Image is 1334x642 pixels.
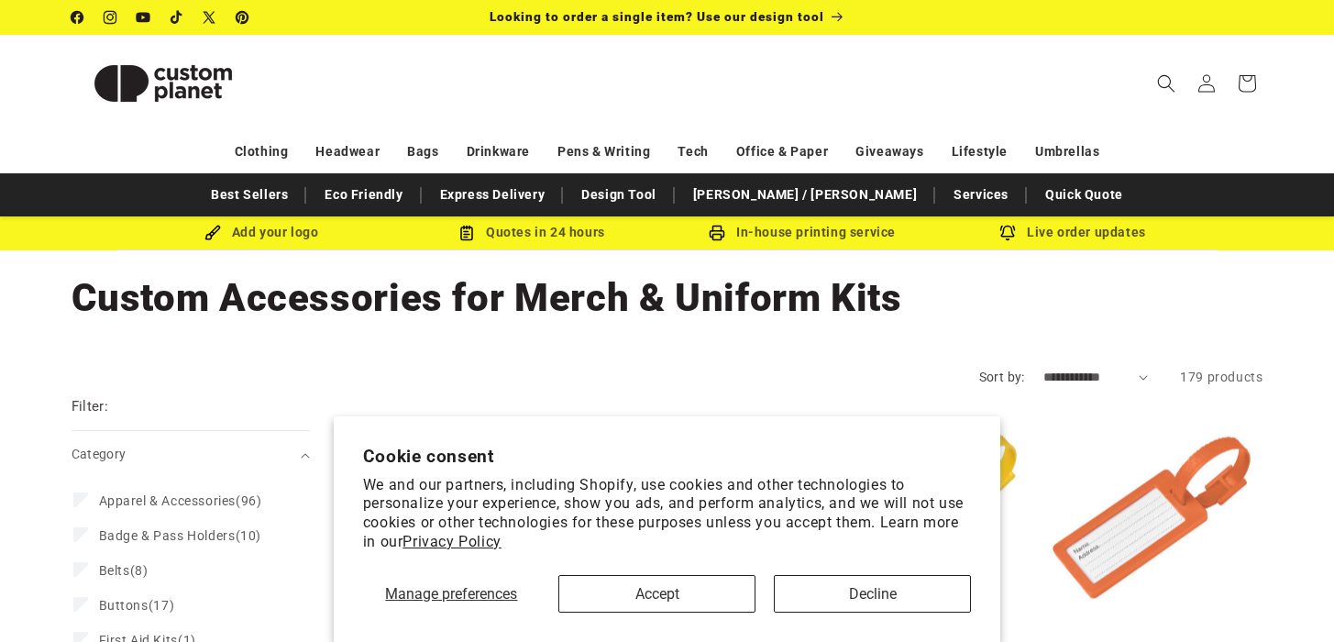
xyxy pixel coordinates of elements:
[952,136,1008,168] a: Lifestyle
[99,598,149,613] span: Buttons
[431,179,555,211] a: Express Delivery
[72,447,127,461] span: Category
[99,562,149,579] span: (8)
[458,225,475,241] img: Order Updates Icon
[363,446,972,467] h2: Cookie consent
[72,396,109,417] h2: Filter:
[363,476,972,552] p: We and our partners, including Shopify, use cookies and other technologies to personalize your ex...
[938,221,1208,244] div: Live order updates
[402,533,501,550] a: Privacy Policy
[678,136,708,168] a: Tech
[202,179,297,211] a: Best Sellers
[557,136,650,168] a: Pens & Writing
[1180,370,1262,384] span: 179 products
[774,575,971,613] button: Decline
[999,225,1016,241] img: Order updates
[72,431,310,478] summary: Category (0 selected)
[99,493,262,509] span: (96)
[558,575,755,613] button: Accept
[684,179,926,211] a: [PERSON_NAME] / [PERSON_NAME]
[315,179,412,211] a: Eco Friendly
[490,9,824,24] span: Looking to order a single item? Use our design tool
[99,563,130,578] span: Belts
[1036,179,1132,211] a: Quick Quote
[72,273,1263,323] h1: Custom Accessories for Merch & Uniform Kits
[72,42,255,125] img: Custom Planet
[1035,136,1099,168] a: Umbrellas
[64,35,261,131] a: Custom Planet
[99,597,175,614] span: (17)
[315,136,380,168] a: Headwear
[397,221,667,244] div: Quotes in 24 hours
[204,225,221,241] img: Brush Icon
[407,136,438,168] a: Bags
[99,493,237,508] span: Apparel & Accessories
[1146,63,1186,104] summary: Search
[979,370,1025,384] label: Sort by:
[363,575,540,613] button: Manage preferences
[709,225,725,241] img: In-house printing
[467,136,530,168] a: Drinkware
[855,136,923,168] a: Giveaways
[667,221,938,244] div: In-house printing service
[99,528,236,543] span: Badge & Pass Holders
[385,585,517,603] span: Manage preferences
[736,136,828,168] a: Office & Paper
[572,179,666,211] a: Design Tool
[944,179,1018,211] a: Services
[235,136,289,168] a: Clothing
[127,221,397,244] div: Add your logo
[99,527,261,544] span: (10)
